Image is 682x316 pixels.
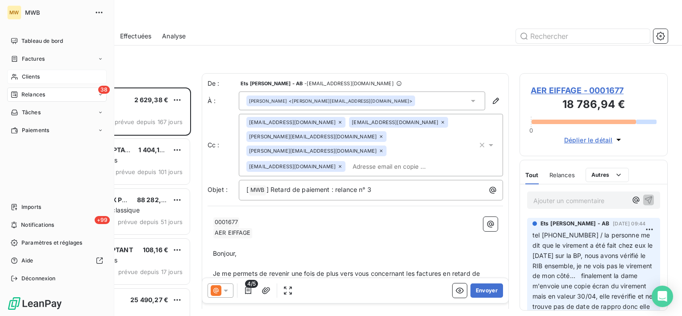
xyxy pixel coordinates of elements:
[21,37,63,45] span: Tableau de bord
[516,29,650,43] input: Rechercher
[613,221,645,226] span: [DATE] 09:44
[213,228,252,238] span: AER EIFFAGE
[21,257,33,265] span: Aide
[134,96,169,104] span: 2 629,38 €
[95,216,110,224] span: +99
[352,120,438,125] span: [EMAIL_ADDRESS][DOMAIN_NAME]
[21,239,82,247] span: Paramètres et réglages
[531,84,657,96] span: AER EIFFAGE - 0001677
[249,98,287,104] span: [PERSON_NAME]
[249,134,377,139] span: [PERSON_NAME][EMAIL_ADDRESS][DOMAIN_NAME]
[249,120,336,125] span: [EMAIL_ADDRESS][DOMAIN_NAME]
[208,141,239,150] label: Cc :
[208,79,239,88] span: De :
[21,91,45,99] span: Relances
[213,270,482,287] span: Je me permets de revenir une fois de plus vers vous concernant les factures en retard de paiement.
[25,9,89,16] span: MWB
[118,218,183,225] span: prévue depuis 51 jours
[7,296,62,311] img: Logo LeanPay
[21,274,56,283] span: Déconnexion
[208,96,239,105] label: À :
[208,186,228,193] span: Objet :
[21,221,54,229] span: Notifications
[98,86,110,94] span: 38
[470,283,503,298] button: Envoyer
[586,168,629,182] button: Autres
[561,135,626,145] button: Déplier le détail
[22,108,41,116] span: Tâches
[162,32,186,41] span: Analyse
[525,171,539,179] span: Tout
[22,126,49,134] span: Paiements
[249,185,266,195] span: MWB
[213,217,239,228] span: 0001677
[349,160,452,173] input: Adresse email en copie ...
[249,164,336,169] span: [EMAIL_ADDRESS][DOMAIN_NAME]
[7,5,21,20] div: MW
[138,146,170,154] span: 1 404,19 €
[531,96,657,114] h3: 18 786,94 €
[118,268,183,275] span: prévue depuis 17 jours
[541,220,609,228] span: Ets [PERSON_NAME] - AB
[116,168,183,175] span: prévue depuis 101 jours
[304,81,393,86] span: - [EMAIL_ADDRESS][DOMAIN_NAME]
[549,171,575,179] span: Relances
[120,32,152,41] span: Effectuées
[246,186,249,193] span: [
[529,127,533,134] span: 0
[7,254,107,268] a: Aide
[43,87,191,316] div: grid
[21,203,41,211] span: Imports
[115,118,183,125] span: prévue depuis 167 jours
[22,55,45,63] span: Factures
[241,81,303,86] span: Ets [PERSON_NAME] - AB
[266,186,371,193] span: ] Retard de paiement : relance n° 3
[137,196,175,204] span: 88 282,90 €
[652,286,673,307] div: Open Intercom Messenger
[22,73,40,81] span: Clients
[213,249,237,257] span: Bonjour,
[249,98,412,104] div: <[PERSON_NAME][EMAIL_ADDRESS][DOMAIN_NAME]>
[130,296,168,304] span: 25 490,27 €
[143,246,168,254] span: 108,16 €
[245,280,258,288] span: 4/5
[564,135,613,145] span: Déplier le détail
[249,148,377,154] span: [PERSON_NAME][EMAIL_ADDRESS][DOMAIN_NAME]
